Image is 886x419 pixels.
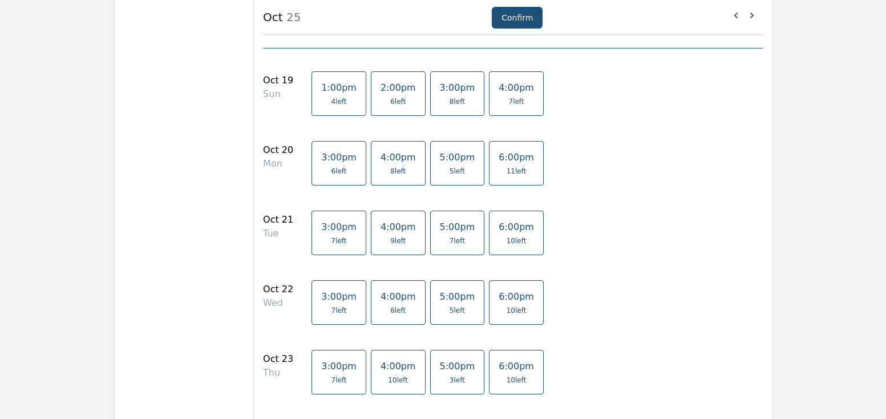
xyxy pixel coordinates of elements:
[263,87,293,101] div: Sun
[263,213,293,227] div: Oct 21
[499,361,534,372] span: 6:00pm
[331,376,347,385] span: 7 left
[263,143,293,157] div: Oct 20
[263,74,293,87] div: Oct 19
[507,236,527,245] span: 10 left
[450,376,465,385] span: 3 left
[263,157,293,171] div: Mon
[381,82,416,93] span: 2:00pm
[381,221,416,232] span: 4:00pm
[263,366,293,380] div: Thu
[507,167,527,176] span: 11 left
[381,152,416,163] span: 4:00pm
[440,152,475,163] span: 5:00pm
[263,352,293,366] div: Oct 23
[440,291,475,302] span: 5:00pm
[321,152,357,163] span: 3:00pm
[263,296,293,310] div: Wed
[450,97,465,106] span: 8 left
[440,82,475,93] span: 3:00pm
[507,306,527,315] span: 10 left
[331,167,347,176] span: 6 left
[499,221,534,232] span: 6:00pm
[381,361,416,372] span: 4:00pm
[321,221,357,232] span: 3:00pm
[440,221,475,232] span: 5:00pm
[450,236,465,245] span: 7 left
[499,291,534,302] span: 6:00pm
[331,306,347,315] span: 7 left
[390,306,406,315] span: 6 left
[381,291,416,302] span: 4:00pm
[507,376,527,385] span: 10 left
[263,283,293,296] div: Oct 22
[450,306,465,315] span: 5 left
[331,97,347,106] span: 4 left
[390,167,406,176] span: 8 left
[440,361,475,372] span: 5:00pm
[331,236,347,245] span: 7 left
[321,291,357,302] span: 3:00pm
[499,82,534,93] span: 4:00pm
[263,10,283,24] strong: Oct
[390,236,406,245] span: 9 left
[263,227,293,240] div: Tue
[321,82,357,93] span: 1:00pm
[283,10,301,24] span: 25
[321,361,357,372] span: 3:00pm
[390,97,406,106] span: 6 left
[492,7,543,29] button: Confirm
[499,152,534,163] span: 6:00pm
[509,97,524,106] span: 7 left
[450,167,465,176] span: 5 left
[388,376,408,385] span: 10 left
